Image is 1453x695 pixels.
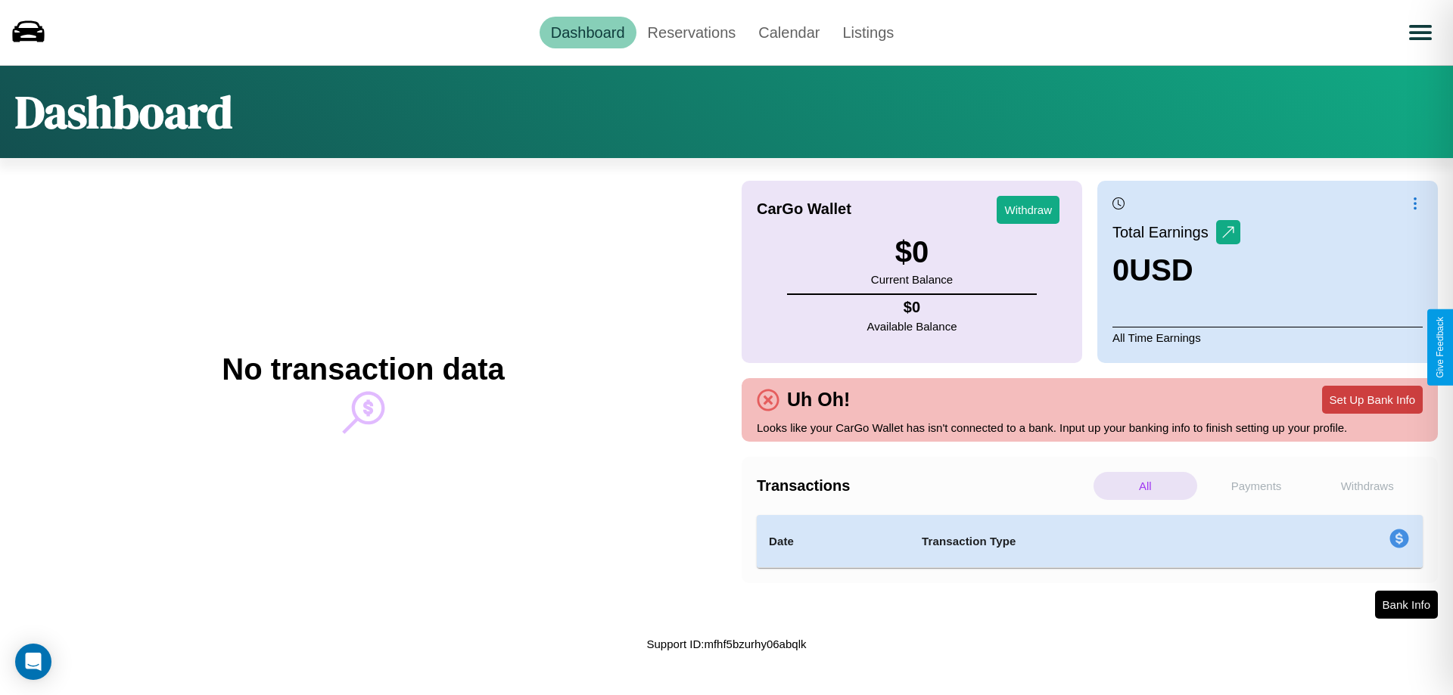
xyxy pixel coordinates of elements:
[779,389,857,411] h4: Uh Oh!
[1205,472,1308,500] p: Payments
[1112,253,1240,287] h3: 0 USD
[867,299,957,316] h4: $ 0
[1315,472,1419,500] p: Withdraws
[831,17,905,48] a: Listings
[222,352,504,386] h2: No transaction data
[867,316,957,337] p: Available Balance
[757,515,1423,568] table: simple table
[15,81,232,143] h1: Dashboard
[1112,219,1216,246] p: Total Earnings
[769,532,898,551] h4: Date
[1375,591,1438,619] button: Bank Info
[997,196,1059,224] button: Withdraw
[636,17,748,48] a: Reservations
[757,477,1090,495] h4: Transactions
[1435,317,1445,378] div: Give Feedback
[1399,11,1442,54] button: Open menu
[757,200,851,218] h4: CarGo Wallet
[540,17,636,48] a: Dashboard
[647,634,807,654] p: Support ID: mfhf5bzurhy06abqlk
[15,644,51,680] div: Open Intercom Messenger
[922,532,1265,551] h4: Transaction Type
[871,235,953,269] h3: $ 0
[1322,386,1423,414] button: Set Up Bank Info
[871,269,953,290] p: Current Balance
[1112,327,1423,348] p: All Time Earnings
[747,17,831,48] a: Calendar
[757,417,1423,438] p: Looks like your CarGo Wallet has isn't connected to a bank. Input up your banking info to finish ...
[1094,472,1197,500] p: All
